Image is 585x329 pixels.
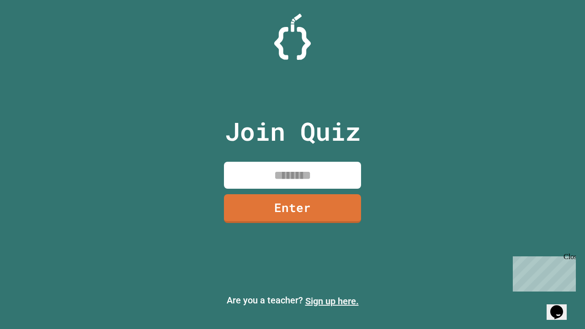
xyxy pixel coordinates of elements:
div: Chat with us now!Close [4,4,63,58]
a: Enter [224,194,361,223]
img: Logo.svg [274,14,311,60]
p: Join Quiz [225,112,361,150]
a: Sign up here. [305,296,359,307]
iframe: chat widget [547,292,576,320]
p: Are you a teacher? [7,293,578,308]
iframe: chat widget [509,253,576,292]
